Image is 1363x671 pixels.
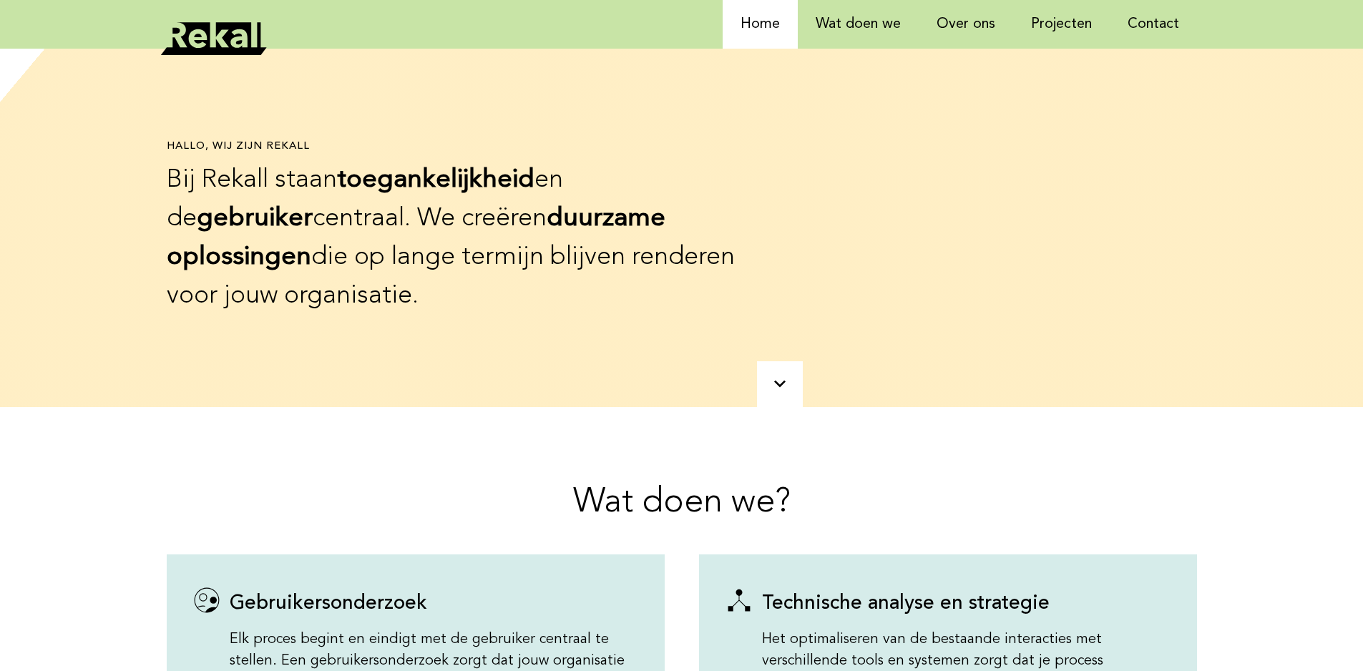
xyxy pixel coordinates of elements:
[167,206,665,270] b: duurzame oplossingen
[167,161,751,315] p: Bij Rekall staan en de centraal. We creëren die op lange termijn blijven renderen voor jouw organ...
[337,167,534,193] b: toegankelijkheid
[757,361,803,407] a: scroll naar beneden
[197,206,313,232] b: gebruiker
[167,140,751,154] h1: Hallo, wij zijn rekall
[722,583,1174,617] h3: Technische analyse en strategie
[190,583,642,617] h3: Gebruikersonderzoek
[167,481,1197,525] h2: Wat doen we?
